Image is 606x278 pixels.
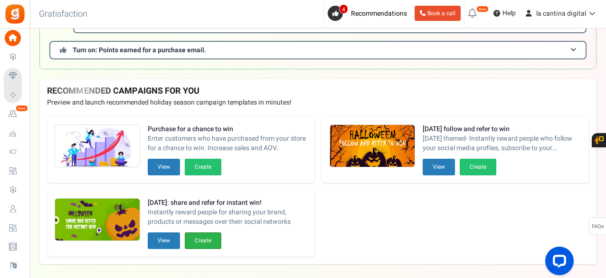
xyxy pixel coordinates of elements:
[185,232,221,249] button: Create
[55,199,140,241] img: Recommended Campaigns
[536,9,586,19] span: la cantina digital
[423,159,455,175] button: View
[148,125,307,134] strong: Purchase for a chance to win
[500,9,516,18] span: Help
[28,5,98,24] h3: Gratisfaction
[591,218,604,236] span: FAQs
[47,98,589,107] p: Preview and launch recommended holiday season campaign templates in minutes!
[73,45,206,55] span: Turn on: Points earned for a purchase email.
[330,125,415,168] img: Recommended Campaigns
[423,125,582,134] strong: [DATE] follow and refer to win
[148,134,307,153] span: Enter customers who have purchased from your store for a chance to win. Increase sales and AOV.
[47,86,589,96] h4: RECOMMENDED CAMPAIGNS FOR YOU
[55,125,140,168] img: Recommended Campaigns
[490,6,520,21] a: Help
[16,105,28,112] em: New
[339,4,348,14] span: 4
[148,208,307,227] span: Instantly reward people for sharing your brand, products or messages over their social networks
[148,232,180,249] button: View
[476,6,489,12] em: New
[351,9,407,19] span: Recommendations
[4,3,26,25] img: Gratisfaction
[148,159,180,175] button: View
[185,159,221,175] button: Create
[328,6,411,21] a: 4 Recommendations
[148,198,307,208] strong: [DATE]: share and refer for instant win!
[423,134,582,153] span: [DATE] themed- Instantly reward people who follow your social media profiles, subscribe to your n...
[4,106,26,122] a: New
[460,159,496,175] button: Create
[415,6,461,21] a: Book a call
